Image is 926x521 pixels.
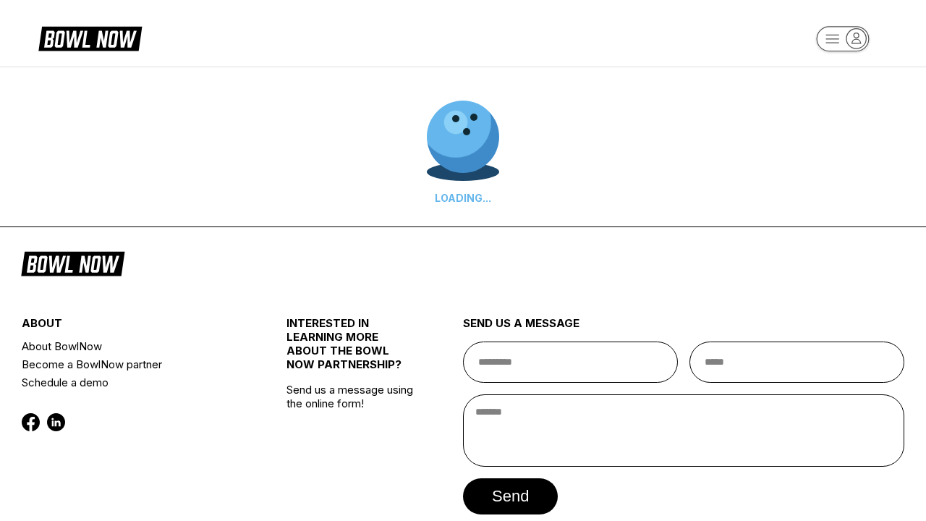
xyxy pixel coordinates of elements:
[22,337,242,355] a: About BowlNow
[286,316,419,383] div: INTERESTED IN LEARNING MORE ABOUT THE BOWL NOW PARTNERSHIP?
[427,192,499,204] div: LOADING...
[463,316,904,342] div: send us a message
[22,373,242,391] a: Schedule a demo
[463,478,558,514] button: send
[22,316,242,337] div: about
[22,355,242,373] a: Become a BowlNow partner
